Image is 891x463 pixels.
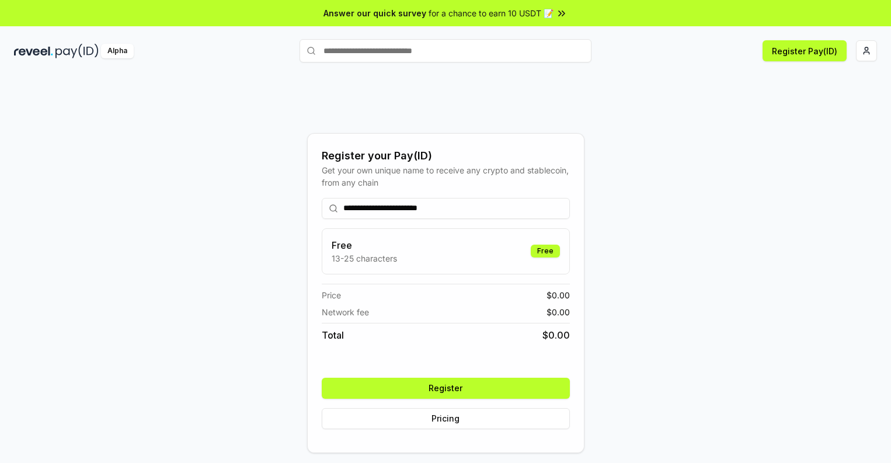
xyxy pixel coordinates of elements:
[322,408,570,429] button: Pricing
[322,164,570,189] div: Get your own unique name to receive any crypto and stablecoin, from any chain
[322,289,341,301] span: Price
[332,238,397,252] h3: Free
[101,44,134,58] div: Alpha
[429,7,554,19] span: for a chance to earn 10 USDT 📝
[14,44,53,58] img: reveel_dark
[531,245,560,257] div: Free
[322,306,369,318] span: Network fee
[547,306,570,318] span: $ 0.00
[322,378,570,399] button: Register
[332,252,397,264] p: 13-25 characters
[547,289,570,301] span: $ 0.00
[763,40,847,61] button: Register Pay(ID)
[322,148,570,164] div: Register your Pay(ID)
[55,44,99,58] img: pay_id
[542,328,570,342] span: $ 0.00
[322,328,344,342] span: Total
[323,7,426,19] span: Answer our quick survey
